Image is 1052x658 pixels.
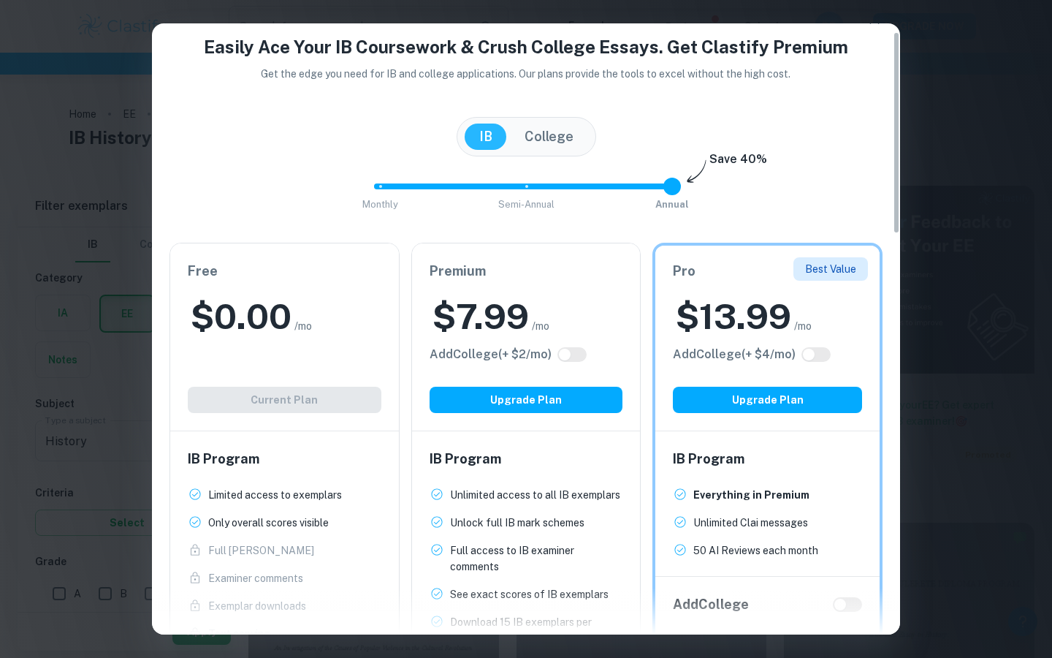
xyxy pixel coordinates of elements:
[693,542,818,559] p: 50 AI Reviews each month
[208,515,329,531] p: Only overall scores visible
[430,346,552,363] h6: Click to see all the additional College features.
[498,199,554,210] span: Semi-Annual
[673,261,862,281] h6: Pro
[465,124,507,150] button: IB
[169,34,883,60] h4: Easily Ace Your IB Coursework & Crush College Essays. Get Clastify Premium
[430,261,623,281] h6: Premium
[450,487,620,503] p: Unlimited access to all IB exemplars
[191,293,291,340] h2: $ 0.00
[693,487,809,503] p: Everything in Premium
[450,542,623,575] p: Full access to IB examiner comments
[188,449,381,469] h6: IB Program
[655,199,689,210] span: Annual
[693,515,808,531] p: Unlimited Clai messages
[510,124,588,150] button: College
[673,449,862,469] h6: IB Program
[687,159,706,184] img: subscription-arrow.svg
[241,66,812,82] p: Get the edge you need for IB and college applications. Our plans provide the tools to excel witho...
[432,293,529,340] h2: $ 7.99
[532,318,549,334] span: /mo
[673,346,796,363] h6: Click to see all the additional College features.
[709,151,767,175] h6: Save 40%
[208,542,314,559] p: Full [PERSON_NAME]
[294,318,312,334] span: /mo
[673,387,862,413] button: Upgrade Plan
[676,293,791,340] h2: $ 13.99
[208,570,303,586] p: Examiner comments
[430,449,623,469] h6: IB Program
[430,387,623,413] button: Upgrade Plan
[450,586,609,602] p: See exact scores of IB exemplars
[208,487,342,503] p: Limited access to exemplars
[794,318,812,334] span: /mo
[450,515,584,531] p: Unlock full IB mark schemes
[362,199,398,210] span: Monthly
[805,261,856,277] p: Best Value
[188,261,381,281] h6: Free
